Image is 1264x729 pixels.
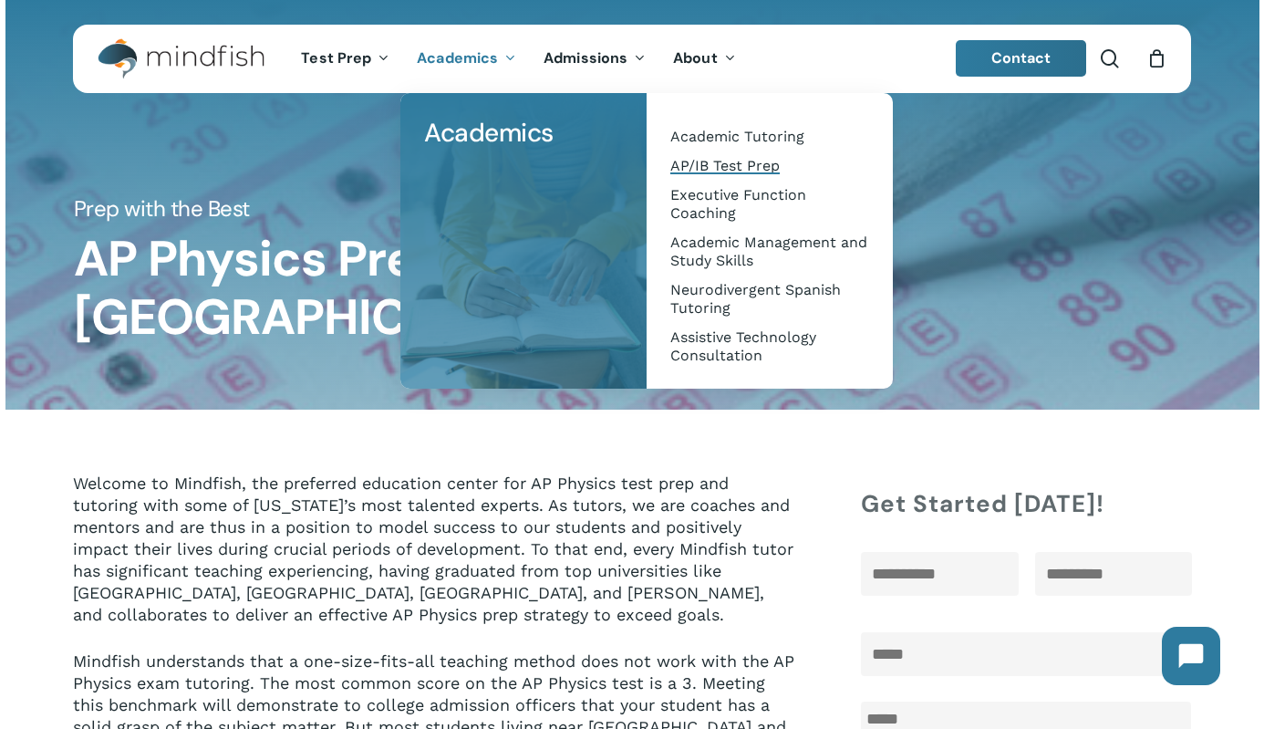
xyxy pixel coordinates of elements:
[1144,609,1238,703] iframe: Chatbot
[73,473,797,651] p: Welcome to Mindfish, the preferred education center for AP Physics test prep and tutoring with so...
[544,48,627,68] span: Admissions
[419,111,628,155] a: Academics
[665,323,875,370] a: Assistive Technology Consultation
[670,234,867,269] span: Academic Management and Study Skills
[530,51,659,67] a: Admissions
[670,328,816,364] span: Assistive Technology Consultation
[301,48,371,68] span: Test Prep
[665,181,875,228] a: Executive Function Coaching
[287,25,749,93] nav: Main Menu
[287,51,403,67] a: Test Prep
[956,40,1087,77] a: Contact
[861,487,1191,520] h4: Get Started [DATE]!
[665,276,875,323] a: Neurodivergent Spanish Tutoring
[665,122,875,151] a: Academic Tutoring
[673,48,718,68] span: About
[73,25,1191,93] header: Main Menu
[659,51,750,67] a: About
[670,157,780,174] span: AP/IB Test Prep
[665,228,875,276] a: Academic Management and Study Skills
[403,51,530,67] a: Academics
[1146,48,1166,68] a: Cart
[991,48,1052,68] span: Contact
[74,194,1191,224] h5: Prep with the Best
[424,116,554,150] span: Academics
[670,281,841,317] span: Neurodivergent Spanish Tutoring
[417,48,498,68] span: Academics
[670,128,804,145] span: Academic Tutoring
[670,186,806,222] span: Executive Function Coaching
[665,151,875,181] a: AP/IB Test Prep
[74,230,1191,347] h1: AP Physics Prep and Tutoring in [GEOGRAPHIC_DATA]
